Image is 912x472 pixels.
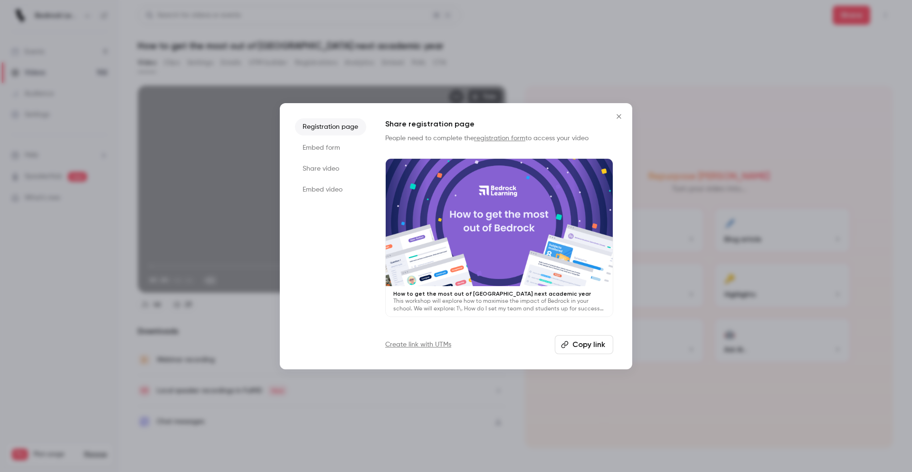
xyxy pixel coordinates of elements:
[393,298,605,313] p: This workshop will explore how to maximise the impact of Bedrock in your school. We will explore:...
[295,160,366,177] li: Share video
[295,139,366,156] li: Embed form
[393,290,605,298] p: How to get the most out of [GEOGRAPHIC_DATA] next academic year
[295,118,366,135] li: Registration page
[555,335,613,354] button: Copy link
[385,118,613,130] h1: Share registration page
[385,134,613,143] p: People need to complete the to access your video
[385,340,451,349] a: Create link with UTMs
[609,107,628,126] button: Close
[295,181,366,198] li: Embed video
[474,135,525,142] a: registration form
[385,158,613,318] a: How to get the most out of [GEOGRAPHIC_DATA] next academic yearThis workshop will explore how to ...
